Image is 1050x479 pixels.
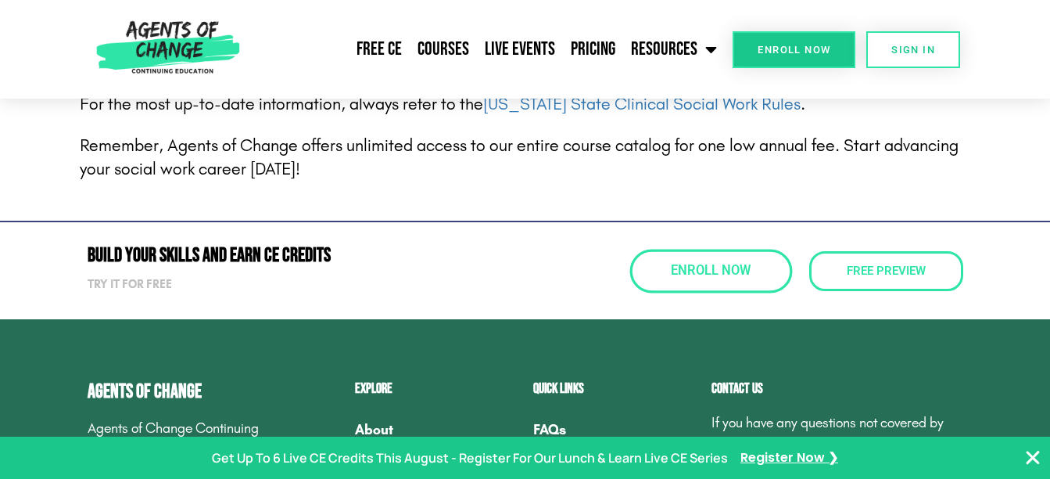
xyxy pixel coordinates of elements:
a: Enroll Now [733,31,855,68]
span: If you have any questions not covered by our FAQs, please get in touch using the email below [711,414,944,477]
a: Register Now ❯ [740,447,838,470]
button: Close Banner [1023,448,1042,467]
h2: Explore [355,382,518,396]
nav: Menu [246,30,725,69]
a: Enroll Now [629,249,792,293]
strong: Try it for free [88,277,172,291]
a: About [355,412,518,448]
a: FAQs [533,412,696,448]
h4: Agents of Change [88,382,277,402]
span: Enroll Now [671,265,751,278]
h2: Quick Links [533,382,696,396]
a: Free CE [349,30,410,69]
a: Free Preview [809,251,963,291]
p: For the most up-to-date information, always refer to the . [80,92,971,117]
span: SIGN IN [891,45,935,55]
a: Courses [410,30,477,69]
a: Resources [623,30,725,69]
a: SIGN IN [866,31,960,68]
a: Pricing [563,30,623,69]
h2: Build Your Skills and Earn CE CREDITS [88,246,518,265]
p: Get Up To 6 Live CE Credits This August - Register For Our Lunch & Learn Live CE Series [212,447,728,470]
span: Free Preview [847,265,926,277]
p: Remember, Agents of Change offers unlimited access to our entire course catalog for one low annua... [80,134,971,182]
span: Enroll Now [758,45,830,55]
a: Live Events [477,30,563,69]
h2: Contact us [711,382,963,396]
a: [US_STATE] State Clinical Social Work Rules [483,94,801,114]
